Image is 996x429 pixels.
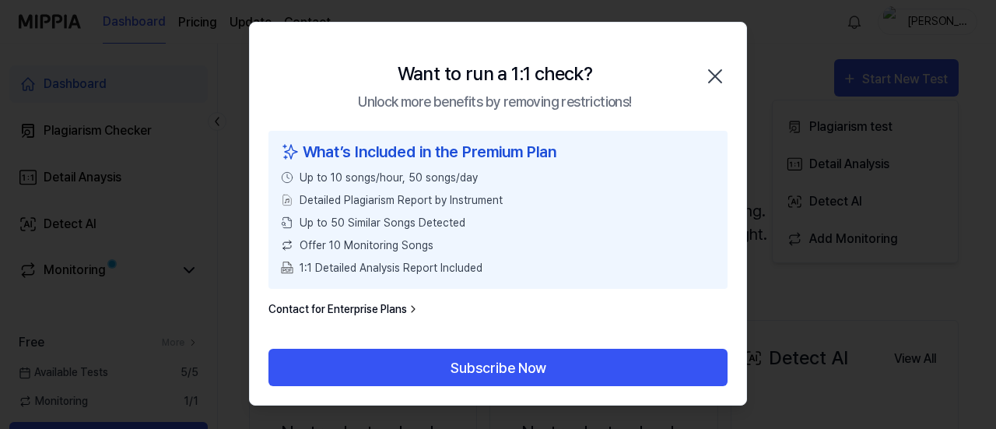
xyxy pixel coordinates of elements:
[300,237,433,254] span: Offer 10 Monitoring Songs
[398,60,593,88] div: Want to run a 1:1 check?
[300,260,482,276] span: 1:1 Detailed Analysis Report Included
[281,140,715,164] div: What’s Included in the Premium Plan
[268,349,728,386] button: Subscribe Now
[300,170,478,186] span: Up to 10 songs/hour, 50 songs/day
[300,192,503,209] span: Detailed Plagiarism Report by Instrument
[358,91,631,112] div: Unlock more benefits by removing restrictions!
[281,140,300,164] img: sparkles icon
[300,215,465,231] span: Up to 50 Similar Songs Detected
[281,262,293,274] img: PDF Download
[268,301,419,318] a: Contact for Enterprise Plans
[281,194,293,206] img: File Select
